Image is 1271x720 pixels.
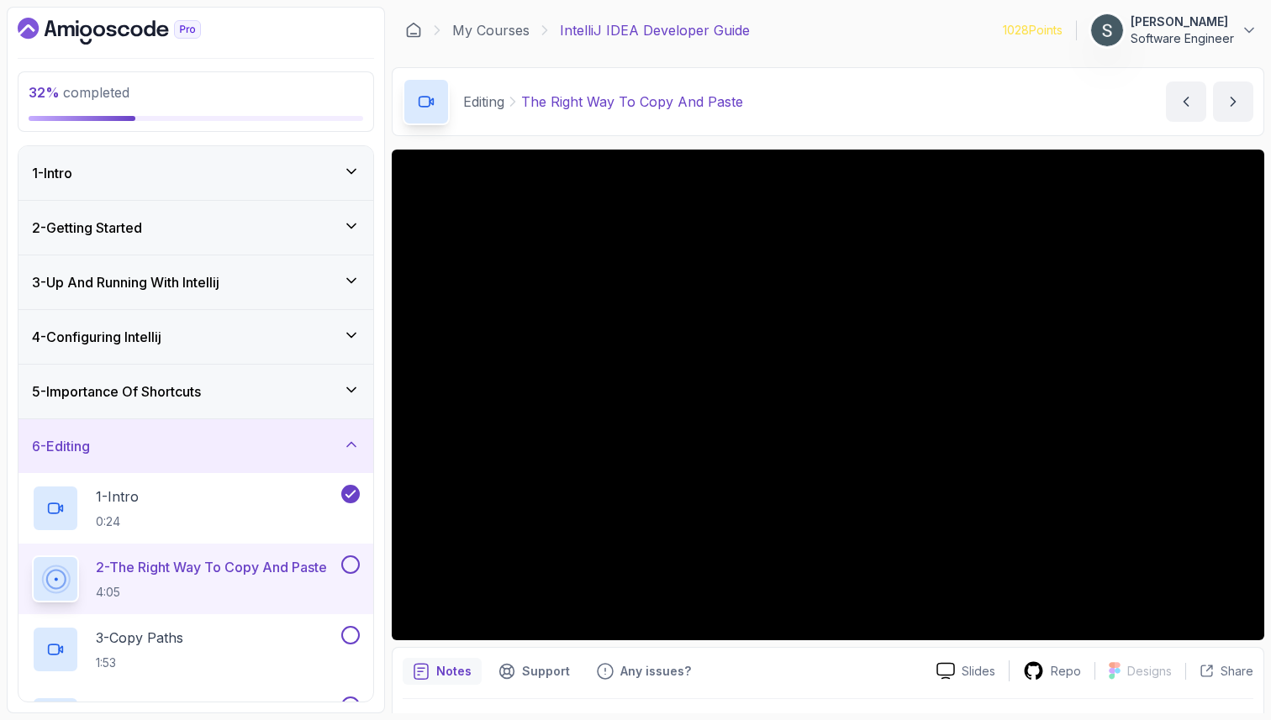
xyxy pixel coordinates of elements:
p: 3 - Copy Paths [96,628,183,648]
button: next content [1213,81,1253,122]
a: Repo [1010,660,1094,681]
h3: 5 - Importance Of Shortcuts [32,381,201,402]
p: 0:24 [96,513,139,530]
p: Designs [1127,663,1172,680]
h3: 4 - Configuring Intellij [32,327,161,347]
p: Support [522,663,570,680]
button: 3-Copy Paths1:53 [32,626,360,673]
a: Slides [923,662,1009,680]
p: 1028 Points [1003,22,1063,39]
button: previous content [1166,81,1206,122]
img: user profile image [1091,14,1123,46]
p: Slides [962,663,995,680]
button: 1-Intro0:24 [32,485,360,532]
p: 4:05 [96,584,327,601]
p: Any issues? [620,663,691,680]
p: Software Engineer [1131,30,1234,47]
p: Editing [463,92,504,112]
button: notes button [403,658,482,685]
button: 3-Up And Running With Intellij [18,255,373,309]
button: 2-Getting Started [18,201,373,255]
p: 1 - Intro [96,486,139,507]
button: Feedback button [587,658,701,685]
button: 5-Importance Of Shortcuts [18,365,373,418]
p: IntelliJ IDEA Developer Guide [560,20,750,40]
button: 2-The Right Way To Copy And Paste4:05 [32,555,360,602]
p: The Right Way To Copy And Paste [521,92,743,112]
button: user profile image[PERSON_NAME]Software Engineer [1090,13,1258,47]
iframe: chat widget [1167,615,1271,695]
h3: 2 - Getting Started [32,218,142,238]
p: [PERSON_NAME] [1131,13,1234,30]
p: 1:53 [96,654,183,671]
a: Dashboard [18,18,240,45]
p: 4 - Find And Replace [96,698,224,718]
button: 6-Editing [18,419,373,473]
h3: 3 - Up And Running With Intellij [32,272,219,292]
button: 1-Intro [18,146,373,200]
iframe: 1 - The Right Way to Copy and Paste [392,150,1264,640]
p: Repo [1051,663,1081,680]
a: My Courses [452,20,530,40]
h3: 6 - Editing [32,436,90,456]
button: 4-Configuring Intellij [18,310,373,364]
span: completed [29,84,129,101]
button: Support button [488,658,580,685]
a: Dashboard [405,22,422,39]
p: Notes [436,663,472,680]
p: 2 - The Right Way To Copy And Paste [96,557,327,577]
h3: 1 - Intro [32,163,72,183]
span: 32 % [29,84,60,101]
